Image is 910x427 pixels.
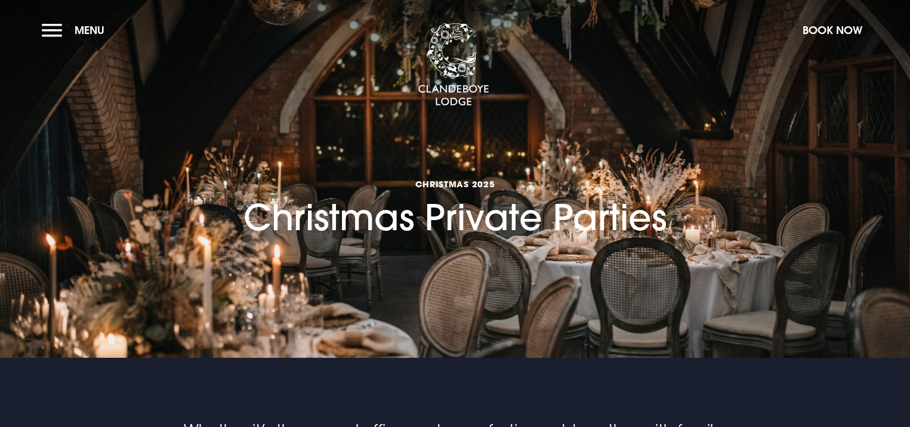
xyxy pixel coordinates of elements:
img: Clandeboye Lodge [418,23,489,107]
button: Book Now [797,17,868,43]
span: Christmas 2025 [243,178,667,190]
span: Menu [75,23,104,37]
h1: Christmas Private Parties [243,125,667,239]
button: Menu [42,17,110,43]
